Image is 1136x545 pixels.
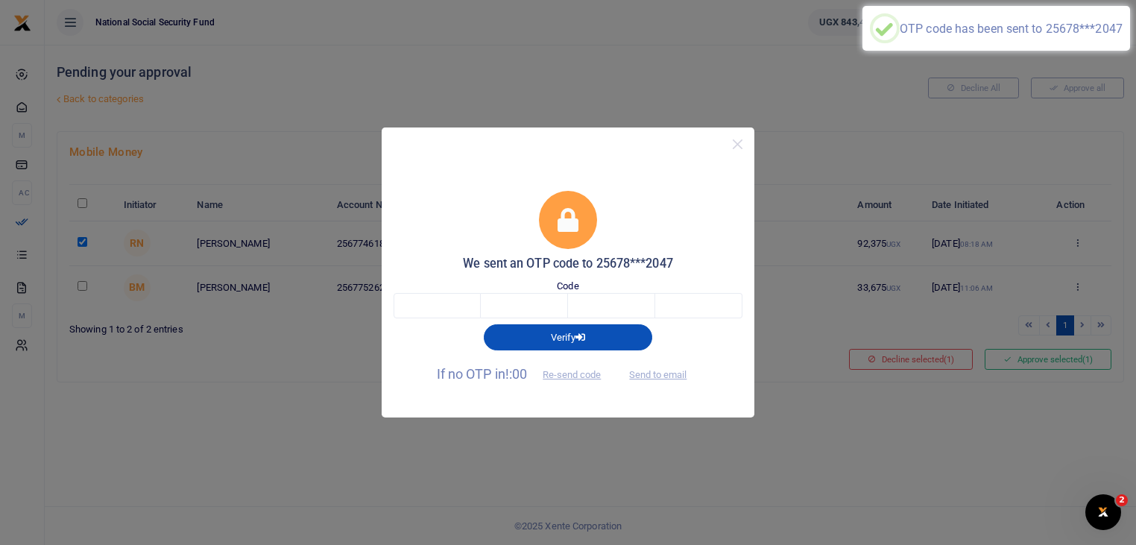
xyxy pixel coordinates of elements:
[437,366,614,382] span: If no OTP in
[557,279,578,294] label: Code
[1116,494,1128,506] span: 2
[505,366,527,382] span: !:00
[900,22,1123,36] div: OTP code has been sent to 25678***2047
[727,133,748,155] button: Close
[1085,494,1121,530] iframe: Intercom live chat
[484,324,652,350] button: Verify
[394,256,742,271] h5: We sent an OTP code to 25678***2047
